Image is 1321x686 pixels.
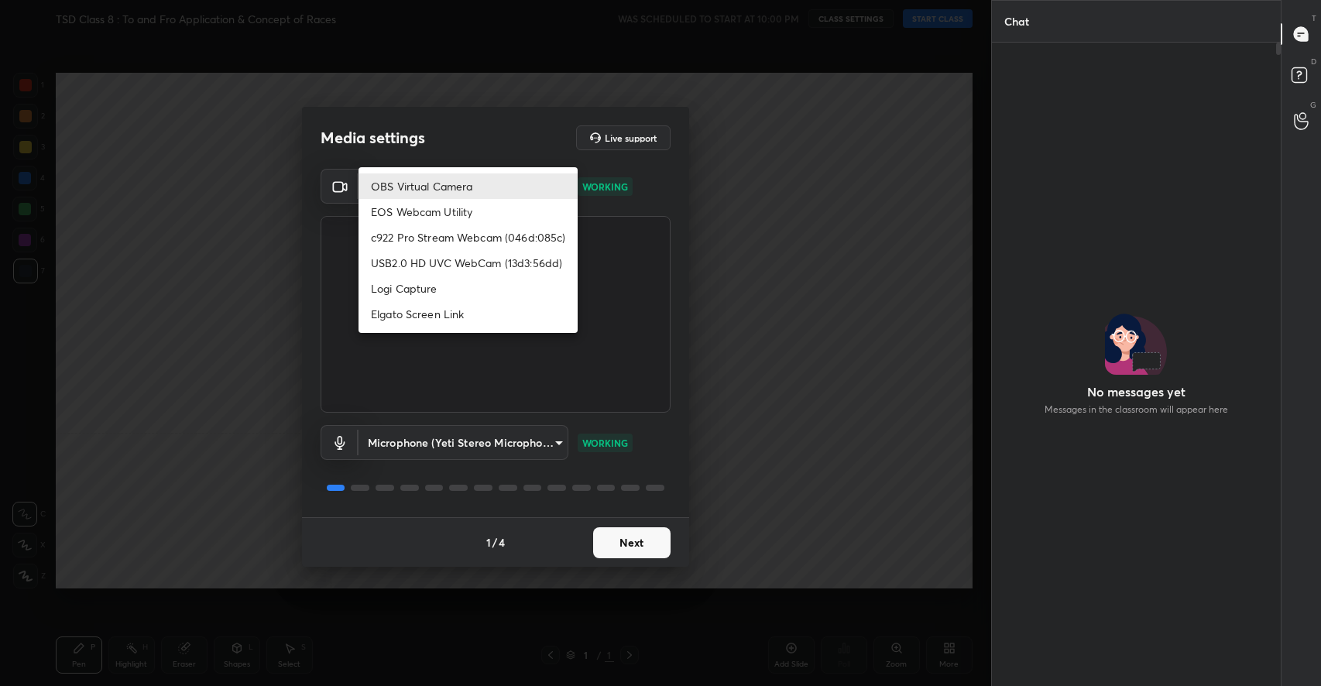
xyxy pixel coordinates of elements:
[359,225,578,250] li: c922 Pro Stream Webcam (046d:085c)
[359,199,578,225] li: EOS Webcam Utility
[359,301,578,327] li: Elgato Screen Link
[359,276,578,301] li: Logi Capture
[359,250,578,276] li: USB2.0 HD UVC WebCam (13d3:56dd)
[359,173,578,199] li: OBS Virtual Camera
